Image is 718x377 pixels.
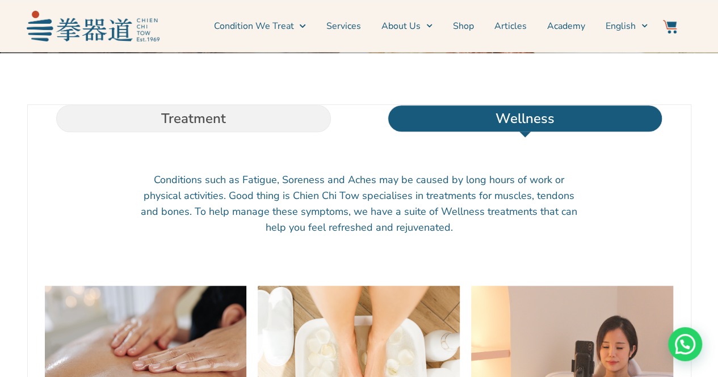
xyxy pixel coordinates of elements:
img: Website Icon-03 [663,20,677,33]
a: Switch to English [606,12,648,40]
span: English [606,19,636,33]
p: Conditions such as Fatigue, Soreness and Aches may be caused by long hours of work or physical ac... [141,172,578,235]
a: Condition We Treat [213,12,305,40]
a: Shop [453,12,474,40]
a: Academy [547,12,585,40]
div: Need help? WhatsApp contact [668,327,702,361]
nav: Menu [165,12,648,40]
a: Services [326,12,361,40]
a: About Us [381,12,433,40]
a: Articles [494,12,527,40]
